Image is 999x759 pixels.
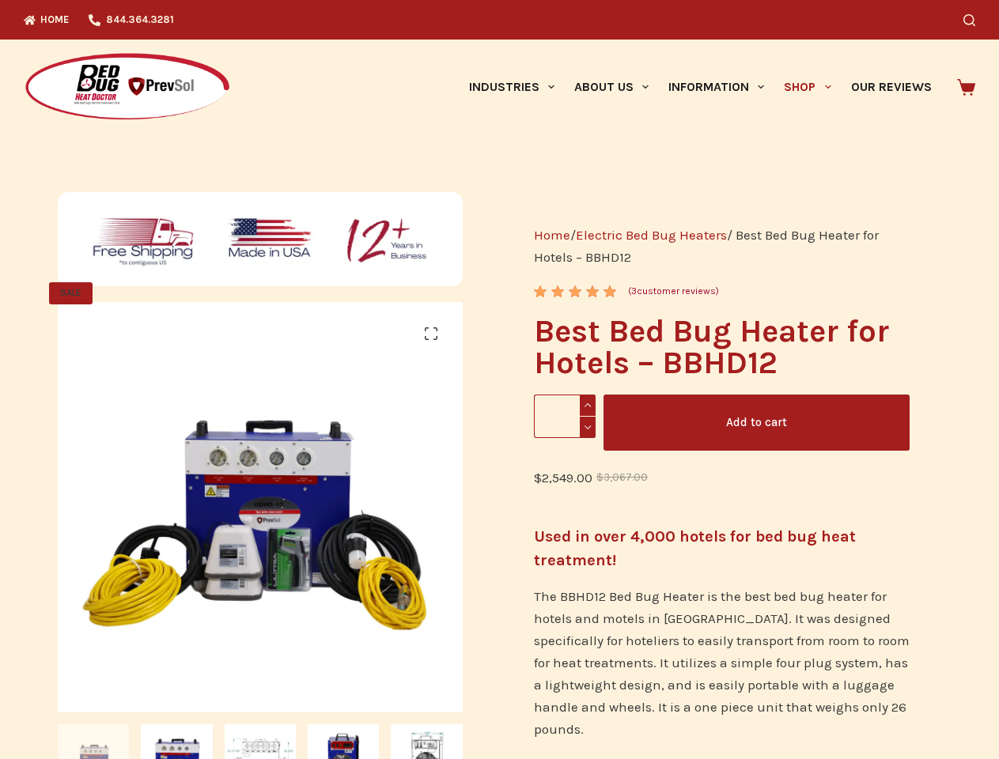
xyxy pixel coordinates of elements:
span: Rated out of 5 based on customer ratings [534,285,619,382]
span: SALE [49,282,93,304]
a: View full-screen image gallery [415,318,447,349]
strong: Used in over 4,000 hotels for bed bug heat treatment! [534,527,856,569]
a: About Us [564,40,658,134]
bdi: 2,549.00 [534,470,592,485]
h1: Best Bed Bug Heater for Hotels – BBHD12 [534,315,910,379]
nav: Breadcrumb [534,224,910,268]
a: Industries [459,40,564,134]
a: Shop [774,40,841,134]
img: BBHD12 full package is the best bed bug heater for hotels [58,302,468,712]
p: The BBHD12 Bed Bug Heater is the best bed bug heater for hotels and motels in [GEOGRAPHIC_DATA]. ... [534,585,910,740]
span: $ [596,471,604,483]
a: Electric Bed Bug Heaters [576,227,727,243]
span: 3 [631,285,637,296]
button: Search [963,14,975,26]
span: 3 [534,285,545,310]
bdi: 3,067.00 [596,471,648,483]
input: Product quantity [534,395,596,438]
a: Our Reviews [841,40,941,134]
button: Add to cart [604,395,910,451]
a: Home [534,227,570,243]
a: BBHD12 full package is the best bed bug heater for hotels [58,497,468,513]
nav: Primary [459,40,941,134]
div: Rated 5.00 out of 5 [534,285,619,297]
img: Prevsol/Bed Bug Heat Doctor [24,52,231,123]
a: Information [659,40,774,134]
a: (3customer reviews) [628,284,719,300]
span: $ [534,470,542,485]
